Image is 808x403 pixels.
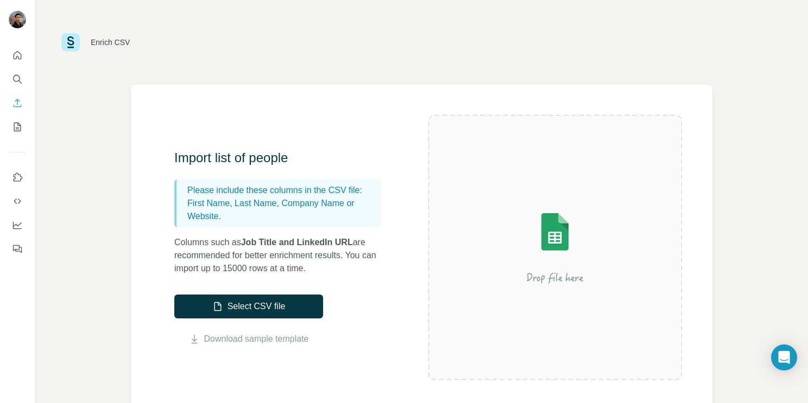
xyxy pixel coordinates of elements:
[9,93,26,113] button: Enrich CSV
[9,239,26,259] button: Feedback
[187,197,376,223] p: First Name, Last Name, Company Name or Website.
[9,46,26,65] button: Quick start
[174,295,323,318] button: Select CSV file
[771,344,797,370] div: Open Intercom Messenger
[187,184,376,197] p: Please include these columns in the CSV file:
[174,332,323,346] button: Download sample template
[457,182,653,312] img: Surfe Illustration - Drop file here or select below
[61,33,80,52] img: Surfe Logo
[91,37,130,48] div: Enrich CSV
[9,191,26,211] button: Use Surfe API
[204,332,309,346] a: Download sample template
[174,149,392,167] h3: Import list of people
[9,168,26,187] button: Use Surfe on LinkedIn
[9,117,26,137] button: My lists
[9,215,26,235] button: Dashboard
[174,236,392,275] p: Columns such as are recommended for better enrichment results. You can import up to 15000 rows at...
[9,11,26,28] img: Avatar
[9,69,26,89] button: Search
[241,238,353,247] span: Job Title and LinkedIn URL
